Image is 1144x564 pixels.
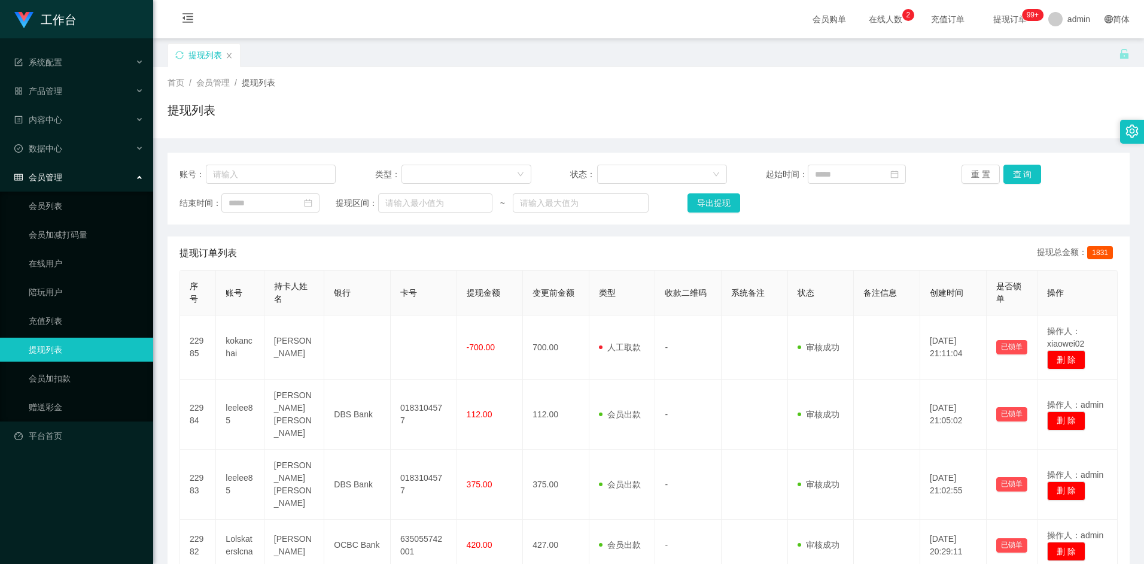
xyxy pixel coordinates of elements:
td: DBS Bank [324,380,391,450]
span: 充值订单 [925,15,970,23]
i: 图标: profile [14,116,23,124]
h1: 提现列表 [168,101,215,119]
span: 375.00 [467,480,492,489]
span: 卡号 [400,288,417,298]
button: 删 除 [1047,350,1085,369]
span: 人工取款 [599,342,641,352]
a: 会员加减打码量 [29,223,144,247]
span: 序号 [190,281,198,304]
span: / [189,78,191,87]
span: -700.00 [467,342,495,352]
span: 备注信息 [863,288,897,298]
span: 是否锁单 [996,281,1021,304]
span: 操作人：admin [1047,400,1103,410]
a: 图标: dashboard平台首页 [14,424,144,448]
i: 图标: global [1105,15,1113,23]
td: leelee85 [216,380,264,450]
span: ~ [492,197,513,210]
button: 删 除 [1047,481,1085,501]
span: 420.00 [467,540,492,550]
span: 账号： [179,168,206,181]
span: 提现区间： [336,197,378,210]
input: 请输入最小值为 [378,193,492,213]
td: [DATE] 21:02:55 [920,450,987,520]
span: 操作人：admin [1047,530,1103,540]
span: 会员出款 [599,480,641,489]
a: 提现列表 [29,338,144,362]
i: 图标: table [14,173,23,181]
a: 会员列表 [29,194,144,218]
span: 会员管理 [14,172,62,182]
i: 图标: form [14,58,23,66]
i: 图标: calendar [304,199,312,207]
span: 提现金额 [467,288,500,298]
td: kokanchai [216,316,264,380]
i: 图标: unlock [1119,48,1130,59]
span: 112.00 [467,410,492,419]
span: 审核成功 [798,540,839,550]
button: 重 置 [962,165,1000,184]
td: [DATE] 21:05:02 [920,380,987,450]
button: 导出提现 [687,193,740,213]
span: 结束时间： [179,197,221,210]
button: 已锁单 [996,477,1027,492]
td: [DATE] 21:11:04 [920,316,987,380]
td: leelee85 [216,450,264,520]
span: 变更前金额 [533,288,574,298]
span: 提现订单 [987,15,1033,23]
span: - [665,342,668,352]
button: 删 除 [1047,411,1085,430]
i: 图标: appstore-o [14,87,23,95]
span: 收款二维码 [665,288,707,298]
div: 提现列表 [188,44,222,66]
td: 22983 [180,450,216,520]
button: 已锁单 [996,407,1027,422]
span: 系统备注 [731,288,765,298]
span: 创建时间 [930,288,963,298]
span: 数据中心 [14,144,62,153]
button: 已锁单 [996,340,1027,354]
span: 账号 [226,288,242,298]
a: 在线用户 [29,251,144,275]
span: 系统配置 [14,57,62,67]
span: 操作人：xiaowei02 [1047,326,1084,348]
td: [PERSON_NAME] [PERSON_NAME] [264,450,325,520]
span: 审核成功 [798,480,839,489]
h1: 工作台 [41,1,77,39]
span: 会员出款 [599,410,641,419]
span: 操作人：admin [1047,470,1103,480]
a: 赠送彩金 [29,395,144,419]
span: / [235,78,237,87]
i: 图标: close [226,52,233,59]
a: 会员加扣款 [29,366,144,390]
span: 类型： [375,168,402,181]
a: 工作台 [14,14,77,24]
sup: 2 [902,9,914,21]
span: 首页 [168,78,184,87]
span: 在线人数 [863,15,908,23]
span: 1831 [1087,246,1113,259]
i: 图标: calendar [890,170,899,178]
a: 充值列表 [29,309,144,333]
button: 删 除 [1047,542,1085,561]
td: 22984 [180,380,216,450]
img: logo.9652507e.png [14,12,34,29]
span: - [665,540,668,550]
i: 图标: sync [175,51,184,59]
span: 审核成功 [798,342,839,352]
span: 内容中心 [14,115,62,125]
i: 图标: down [517,171,524,179]
td: 700.00 [523,316,589,380]
div: 提现总金额： [1037,246,1118,260]
td: [PERSON_NAME] [PERSON_NAME] [264,380,325,450]
input: 请输入 [206,165,336,184]
td: 375.00 [523,450,589,520]
button: 查 询 [1003,165,1042,184]
span: 起始时间： [766,168,808,181]
i: 图标: menu-fold [168,1,208,39]
i: 图标: check-circle-o [14,144,23,153]
span: 产品管理 [14,86,62,96]
a: 陪玩用户 [29,280,144,304]
i: 图标: setting [1125,125,1139,138]
span: 类型 [599,288,616,298]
